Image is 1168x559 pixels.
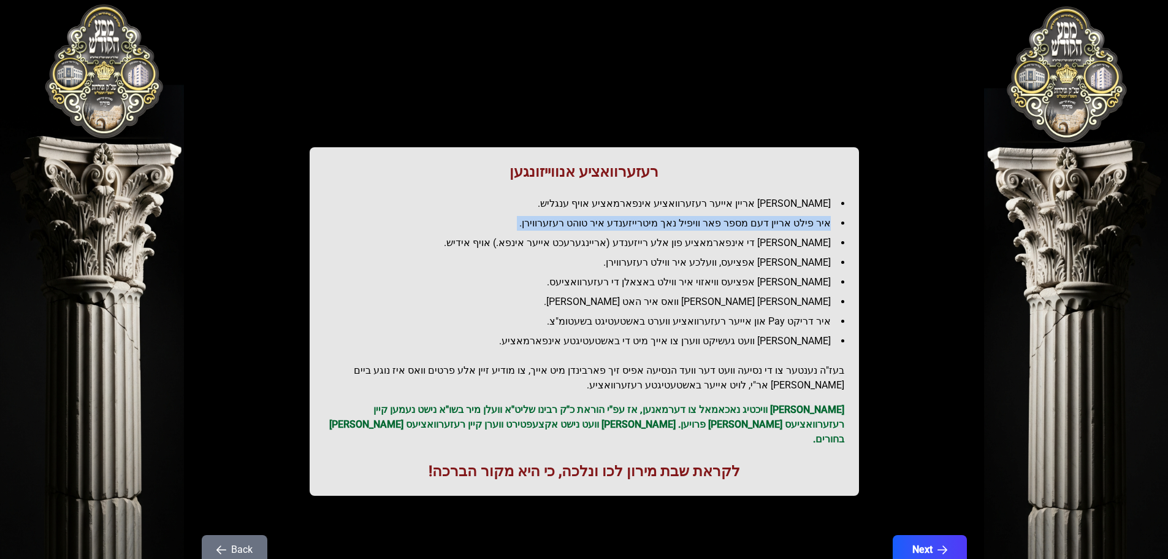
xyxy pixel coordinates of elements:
[324,461,844,481] h1: לקראת שבת מירון לכו ונלכה, כי היא מקור הברכה!
[334,216,844,231] li: איר פילט אריין דעם מספר פאר וויפיל נאך מיטרייזענדע איר טוהט רעזערווירן.
[324,162,844,182] h1: רעזערוואציע אנווייזונגען
[334,314,844,329] li: איר דריקט Pay און אייער רעזערוואציע ווערט באשטעטיגט בשעטומ"צ.
[334,236,844,250] li: [PERSON_NAME] די אינפארמאציע פון אלע רייזענדע (אריינגערעכט אייער אינפא.) אויף אידיש.
[334,275,844,290] li: [PERSON_NAME] אפציעס וויאזוי איר ווילט באצאלן די רעזערוואציעס.
[334,295,844,309] li: [PERSON_NAME] [PERSON_NAME] וואס איר האט [PERSON_NAME].
[324,403,844,447] p: [PERSON_NAME] וויכטיג נאכאמאל צו דערמאנען, אז עפ"י הוראת כ"ק רבינו שליט"א וועלן מיר בשו"א נישט נע...
[334,334,844,349] li: [PERSON_NAME] וועט געשיקט ווערן צו אייך מיט די באשטעטיגטע אינפארמאציע.
[334,255,844,270] li: [PERSON_NAME] אפציעס, וועלכע איר ווילט רעזערווירן.
[324,363,844,393] h2: בעז"ה נענטער צו די נסיעה וועט דער וועד הנסיעה אפיס זיך פארבינדן מיט אייך, צו מודיע זיין אלע פרטים...
[334,196,844,211] li: [PERSON_NAME] אריין אייער רעזערוואציע אינפארמאציע אויף ענגליש.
